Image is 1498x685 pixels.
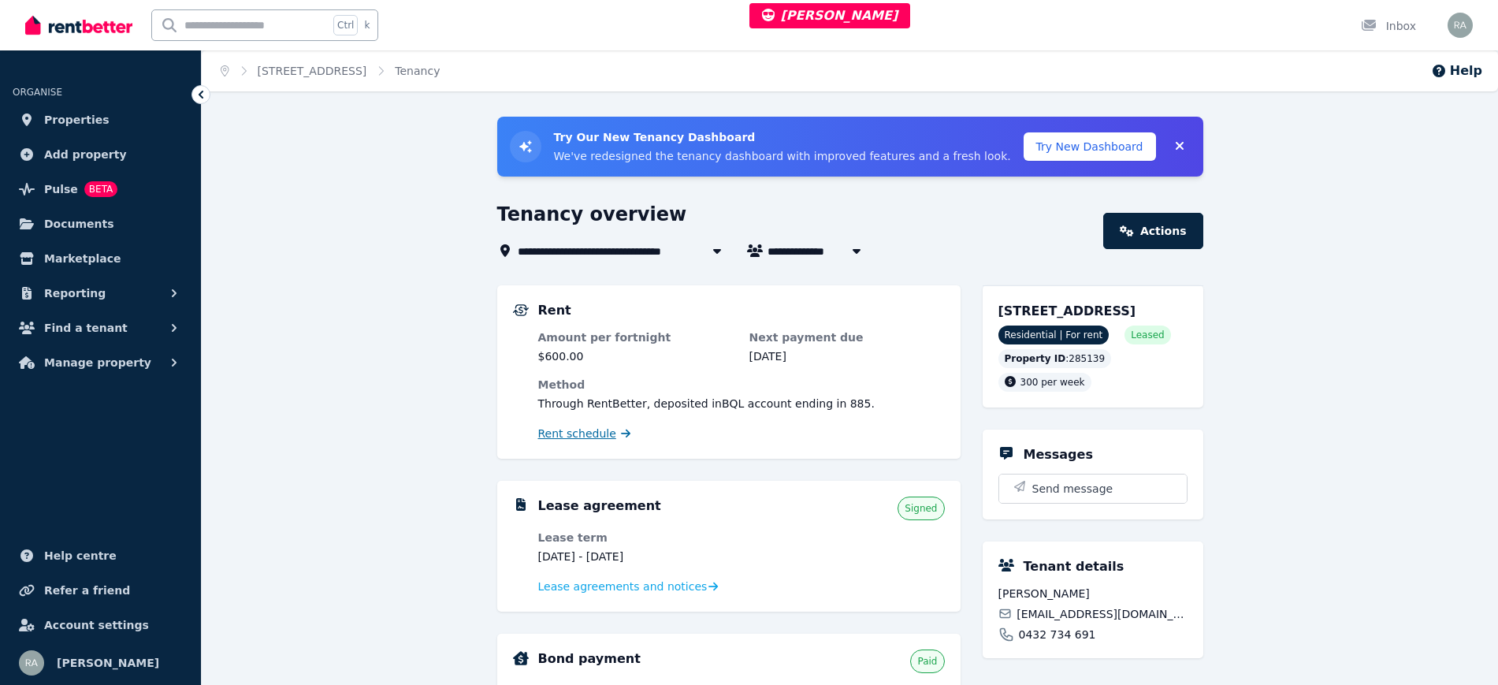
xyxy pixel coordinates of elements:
dd: $600.00 [538,348,734,364]
a: PulseBETA [13,173,188,205]
h3: Try Our New Tenancy Dashboard [554,129,1011,145]
img: Bond Details [513,651,529,665]
button: Find a tenant [13,312,188,344]
span: Send message [1032,481,1113,497]
span: Ctrl [333,15,358,35]
span: Signed [905,502,937,515]
span: Help centre [44,546,117,565]
a: Documents [13,208,188,240]
p: We've redesigned the tenancy dashboard with improved features and a fresh look. [554,148,1011,164]
button: Manage property [13,347,188,378]
div: : 285139 [998,349,1112,368]
a: Account settings [13,609,188,641]
img: Rental Payments [513,304,529,316]
h1: Tenancy overview [497,202,687,227]
button: Collapse banner [1169,134,1191,159]
span: Documents [44,214,114,233]
span: [STREET_ADDRESS] [998,303,1136,318]
span: [PERSON_NAME] [998,586,1188,601]
div: Inbox [1361,18,1416,34]
span: [PERSON_NAME] [762,8,898,23]
button: Reporting [13,277,188,309]
span: Through RentBetter , deposited in BQL account ending in 885 . [538,397,875,410]
span: Pulse [44,180,78,199]
span: Leased [1131,329,1164,341]
a: Marketplace [13,243,188,274]
dt: Method [538,377,945,393]
span: 300 per week [1020,377,1085,388]
button: Help [1431,61,1482,80]
a: Refer a friend [13,575,188,606]
span: [PERSON_NAME] [57,653,159,672]
h5: Lease agreement [538,497,661,516]
dd: [DATE] [749,348,945,364]
a: Help centre [13,540,188,571]
nav: Breadcrumb [202,50,459,91]
img: RentBetter [25,13,132,37]
span: Tenancy [395,63,440,79]
span: 0432 734 691 [1019,627,1096,642]
h5: Bond payment [538,650,641,668]
dt: Next payment due [749,329,945,345]
dd: [DATE] - [DATE] [538,549,734,564]
span: [EMAIL_ADDRESS][DOMAIN_NAME] [1017,606,1187,622]
span: Rent schedule [538,426,616,441]
button: Send message [999,475,1187,503]
span: Paid [917,655,937,668]
span: Property ID [1005,352,1066,365]
a: Rent schedule [538,426,631,441]
span: Manage property [44,353,151,372]
span: k [364,19,370,32]
span: Refer a friend [44,581,130,600]
span: Find a tenant [44,318,128,337]
span: Marketplace [44,249,121,268]
div: Try New Tenancy Dashboard [497,117,1203,177]
span: Residential | For rent [998,326,1110,344]
a: Properties [13,104,188,136]
h5: Rent [538,301,571,320]
a: [STREET_ADDRESS] [258,65,367,77]
img: Rochelle Alvarez [1448,13,1473,38]
a: Lease agreements and notices [538,579,719,594]
span: Lease agreements and notices [538,579,708,594]
button: Try New Dashboard [1024,132,1156,161]
span: Properties [44,110,110,129]
a: Add property [13,139,188,170]
dt: Lease term [538,530,734,545]
a: Actions [1103,213,1202,249]
img: Rochelle Alvarez [19,650,44,676]
h5: Tenant details [1024,557,1124,576]
dt: Amount per fortnight [538,329,734,345]
span: Reporting [44,284,106,303]
h5: Messages [1024,445,1093,464]
span: BETA [84,181,117,197]
span: Account settings [44,616,149,635]
span: Add property [44,145,127,164]
span: ORGANISE [13,87,62,98]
